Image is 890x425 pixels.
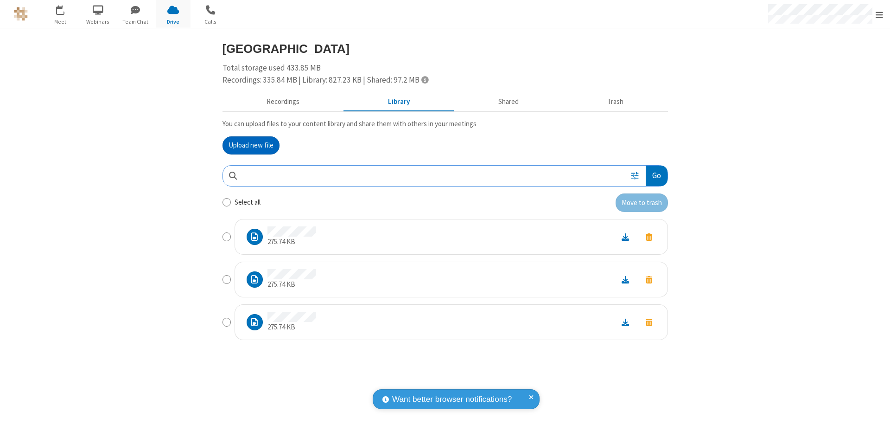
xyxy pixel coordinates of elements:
[193,18,228,26] span: Calls
[43,18,78,26] span: Meet
[63,5,69,12] div: 3
[267,237,316,247] p: 275.74 KB
[222,93,344,111] button: Recorded meetings
[222,42,668,55] h3: [GEOGRAPHIC_DATA]
[14,7,28,21] img: QA Selenium DO NOT DELETE OR CHANGE
[613,274,637,285] a: Download file
[156,18,191,26] span: Drive
[563,93,668,111] button: Trash
[222,74,668,86] div: Recordings: 335.84 MB | Library: 827.23 KB | Shared: 97.2 MB
[613,232,637,242] a: Download file
[267,279,316,290] p: 275.74 KB
[637,316,661,328] button: Move to trash
[118,18,153,26] span: Team Chat
[421,76,428,84] span: Totals displayed include files that have been moved to the trash.
[267,322,316,333] p: 275.74 KB
[637,273,661,286] button: Move to trash
[392,393,512,406] span: Want better browser notifications?
[235,197,261,208] label: Select all
[454,93,563,111] button: Shared during meetings
[613,317,637,328] a: Download file
[222,136,280,155] button: Upload new file
[222,62,668,86] div: Total storage used 433.85 MB
[616,193,668,212] button: Move to trash
[344,93,454,111] button: Content library
[646,166,667,187] button: Go
[637,231,661,243] button: Move to trash
[222,119,668,129] p: You can upload files to your content library and share them with others in your meetings
[81,18,115,26] span: Webinars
